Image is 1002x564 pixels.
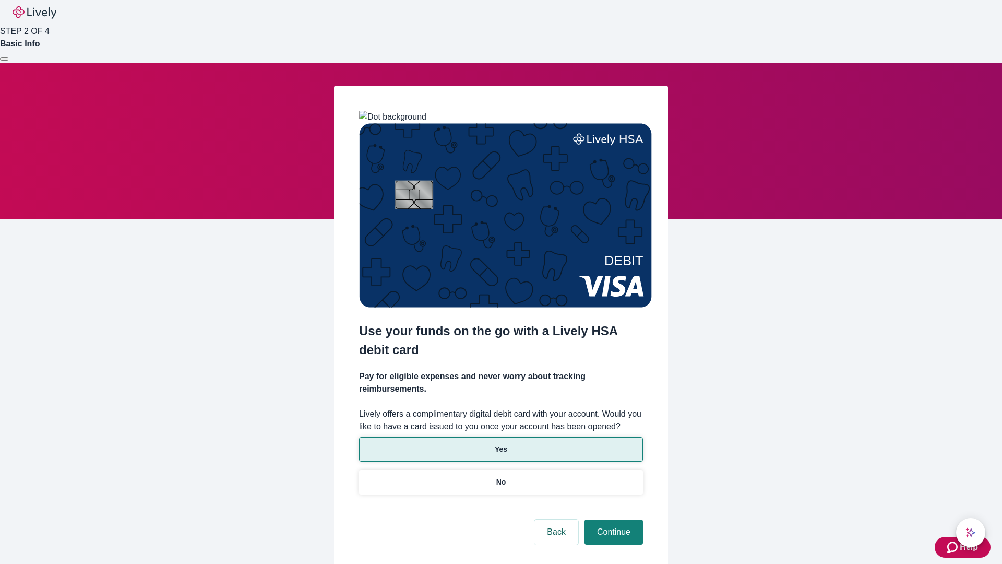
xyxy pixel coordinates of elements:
[359,123,652,308] img: Debit card
[496,477,506,488] p: No
[965,527,976,538] svg: Lively AI Assistant
[359,408,643,433] label: Lively offers a complimentary digital debit card with your account. Would you like to have a card...
[359,111,426,123] img: Dot background
[359,322,643,359] h2: Use your funds on the go with a Lively HSA debit card
[956,518,985,547] button: chat
[534,520,578,545] button: Back
[935,537,991,558] button: Zendesk support iconHelp
[13,6,56,19] img: Lively
[359,437,643,462] button: Yes
[960,541,978,554] span: Help
[359,470,643,495] button: No
[947,541,960,554] svg: Zendesk support icon
[495,444,507,455] p: Yes
[359,370,643,395] h4: Pay for eligible expenses and never worry about tracking reimbursements.
[584,520,643,545] button: Continue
